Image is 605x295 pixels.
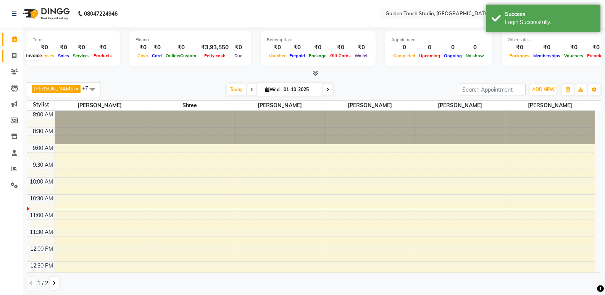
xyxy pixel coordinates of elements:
[198,43,232,52] div: ₹3,93,550
[267,37,369,43] div: Redemption
[531,43,562,52] div: ₹0
[417,43,442,52] div: 0
[307,43,328,52] div: ₹0
[55,101,145,110] span: [PERSON_NAME]
[532,87,555,92] span: ADD NEW
[267,43,287,52] div: ₹0
[328,43,353,52] div: ₹0
[464,43,486,52] div: 0
[136,53,150,58] span: Cash
[31,111,55,119] div: 8:00 AM
[505,10,595,18] div: Success
[325,101,415,110] span: [PERSON_NAME]
[442,53,464,58] span: Ongoing
[75,85,78,92] a: x
[287,43,307,52] div: ₹0
[505,101,595,110] span: [PERSON_NAME]
[442,43,464,52] div: 0
[150,43,164,52] div: ₹0
[136,43,150,52] div: ₹0
[227,84,246,95] span: Today
[92,53,114,58] span: Products
[71,53,92,58] span: Services
[232,53,244,58] span: Due
[417,53,442,58] span: Upcoming
[84,3,118,24] b: 08047224946
[505,18,595,26] div: Login Successfully.
[29,245,55,253] div: 12:00 PM
[459,84,526,95] input: Search Appointment
[31,144,55,152] div: 9:00 AM
[263,87,281,92] span: Wed
[145,101,235,110] span: Shree
[287,53,307,58] span: Prepaid
[92,43,114,52] div: ₹0
[136,37,245,43] div: Finance
[82,85,94,91] span: +7
[24,51,44,60] div: Invoice
[328,53,353,58] span: Gift Cards
[353,53,369,58] span: Wallet
[281,84,319,95] input: 2025-10-01
[202,53,227,58] span: Petty cash
[56,43,71,52] div: ₹0
[27,101,55,109] div: Stylist
[353,43,369,52] div: ₹0
[164,43,198,52] div: ₹0
[508,43,531,52] div: ₹0
[28,228,55,236] div: 11:30 AM
[531,53,562,58] span: Memberships
[28,211,55,219] div: 11:00 AM
[415,101,505,110] span: [PERSON_NAME]
[37,279,48,287] span: 1 / 2
[150,53,164,58] span: Card
[31,161,55,169] div: 9:30 AM
[31,127,55,135] div: 8:30 AM
[508,53,531,58] span: Packages
[562,43,585,52] div: ₹0
[33,43,56,52] div: ₹0
[19,3,72,24] img: logo
[562,53,585,58] span: Vouchers
[530,84,557,95] button: ADD NEW
[235,101,325,110] span: [PERSON_NAME]
[56,53,71,58] span: Sales
[391,37,486,43] div: Appointment
[307,53,328,58] span: Package
[391,43,417,52] div: 0
[34,85,75,92] span: [PERSON_NAME]
[71,43,92,52] div: ₹0
[28,195,55,203] div: 10:30 AM
[29,262,55,270] div: 12:30 PM
[28,178,55,186] div: 10:00 AM
[267,53,287,58] span: Voucher
[232,43,245,52] div: ₹0
[391,53,417,58] span: Completed
[164,53,198,58] span: Online/Custom
[33,37,114,43] div: Total
[464,53,486,58] span: No show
